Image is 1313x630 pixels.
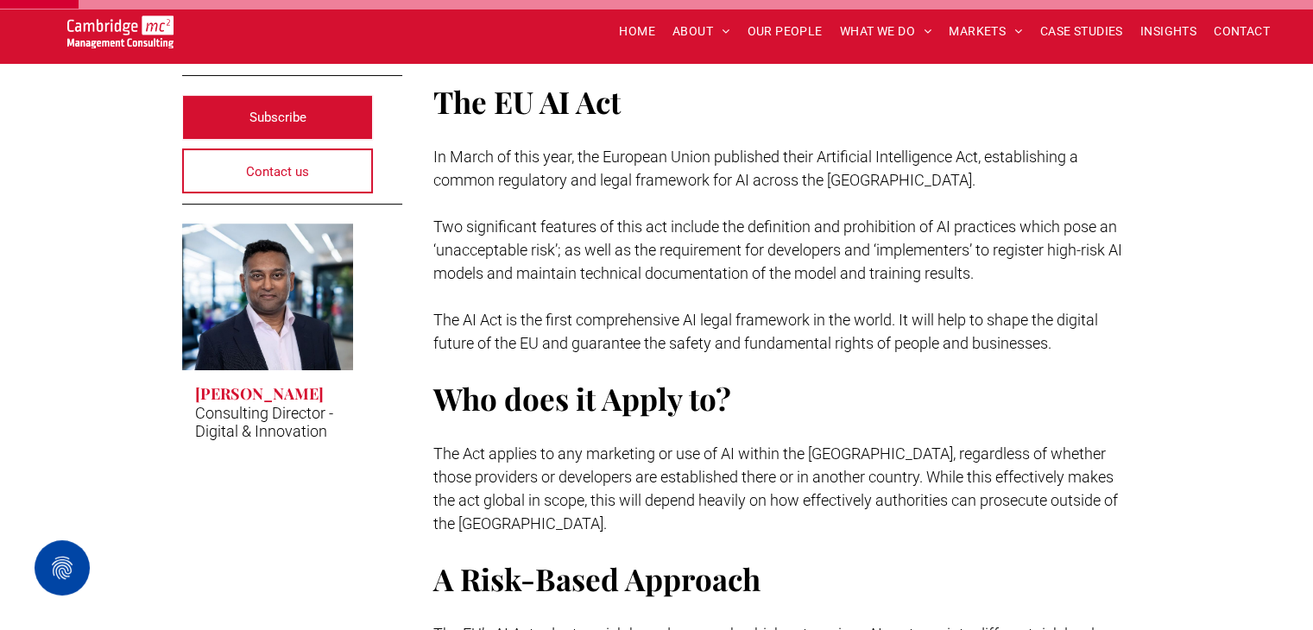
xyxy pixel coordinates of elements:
a: INSIGHTS [1132,18,1205,45]
img: Go to Homepage [67,16,174,48]
a: Contact us [182,148,374,193]
p: Consulting Director - Digital & Innovation [195,404,341,440]
a: CONTACT [1205,18,1278,45]
span: Contact us [246,150,309,193]
span: A Risk-Based Approach [433,558,761,599]
a: HOME [610,18,664,45]
a: CASE STUDIES [1032,18,1132,45]
h3: [PERSON_NAME] [195,383,324,404]
span: Two significant features of this act include the definition and prohibition of AI practices which... [433,217,1122,282]
span: In March of this year, the European Union published their Artificial Intelligence Act, establishi... [433,148,1078,189]
span: The AI Act is the first comprehensive AI legal framework in the world. It will help to shape the ... [433,311,1098,352]
span: The EU AI Act [433,81,621,122]
a: OUR PEOPLE [738,18,830,45]
a: WHAT WE DO [831,18,941,45]
a: Subscribe [182,95,374,140]
a: Your Business Transformed | Cambridge Management Consulting [67,18,174,36]
span: Who does it Apply to? [433,378,731,419]
span: Subscribe [249,96,306,139]
span: The Act applies to any marketing or use of AI within the [GEOGRAPHIC_DATA], regardless of whether... [433,444,1118,532]
a: ABOUT [664,18,739,45]
a: MARKETS [940,18,1031,45]
a: Rachi Weerasinghe [182,224,354,370]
